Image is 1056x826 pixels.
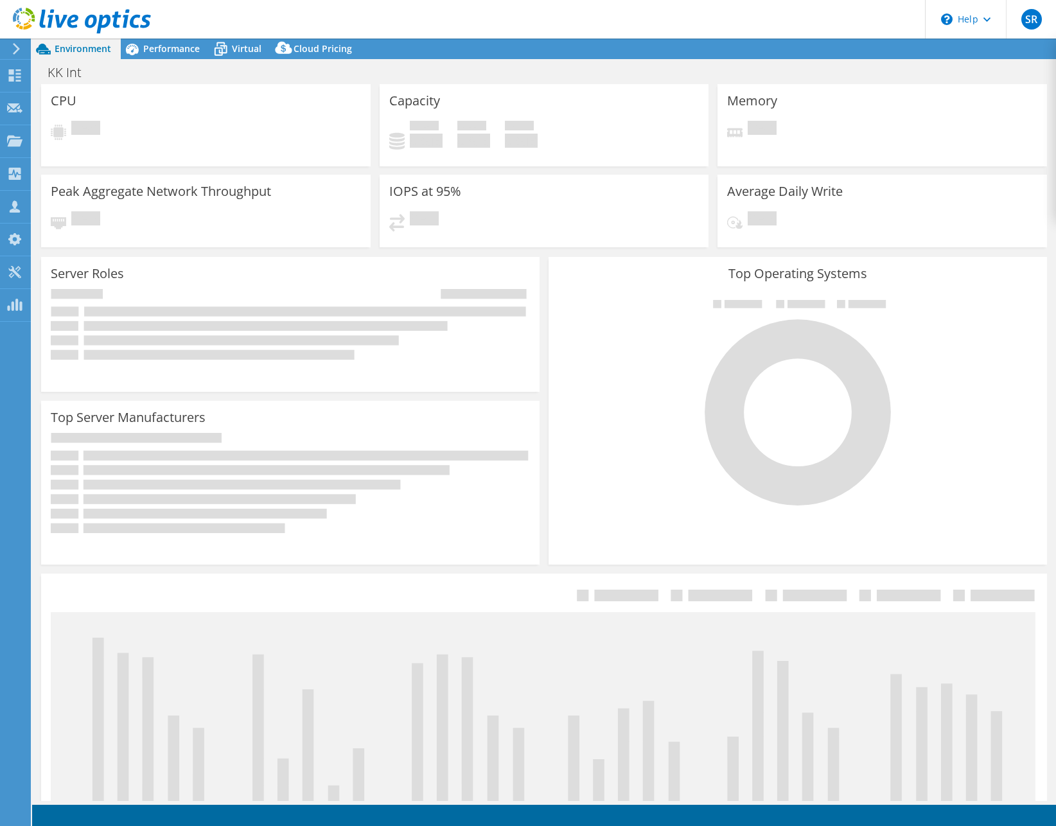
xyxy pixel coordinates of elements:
[410,121,439,134] span: Used
[505,134,538,148] h4: 0 GiB
[941,13,953,25] svg: \n
[71,211,100,229] span: Pending
[389,184,461,198] h3: IOPS at 95%
[1021,9,1042,30] span: SR
[55,42,111,55] span: Environment
[51,410,206,425] h3: Top Server Manufacturers
[457,134,490,148] h4: 0 GiB
[51,267,124,281] h3: Server Roles
[51,184,271,198] h3: Peak Aggregate Network Throughput
[558,267,1037,281] h3: Top Operating Systems
[748,211,777,229] span: Pending
[232,42,261,55] span: Virtual
[727,184,843,198] h3: Average Daily Write
[748,121,777,138] span: Pending
[42,66,101,80] h1: KK Int
[51,94,76,108] h3: CPU
[410,134,443,148] h4: 0 GiB
[71,121,100,138] span: Pending
[410,211,439,229] span: Pending
[457,121,486,134] span: Free
[143,42,200,55] span: Performance
[389,94,440,108] h3: Capacity
[727,94,777,108] h3: Memory
[505,121,534,134] span: Total
[294,42,352,55] span: Cloud Pricing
